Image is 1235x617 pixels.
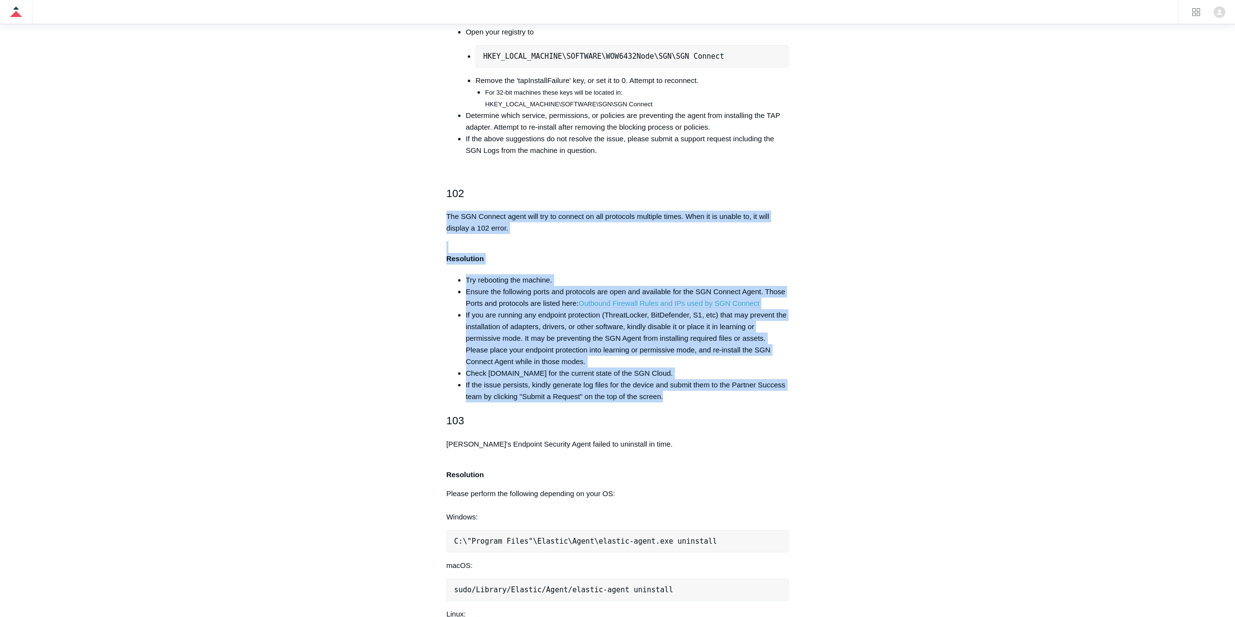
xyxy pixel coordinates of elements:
span: Files [507,537,528,546]
p: [PERSON_NAME]'s Endpoint Security Agent failed to uninstall in time. [446,438,789,450]
p: The SGN Connect agent will try to connect on all protocols multiple times. When it is unable to, ... [446,211,789,234]
span: Check [DOMAIN_NAME] for the current state of the SGN Cloud. [466,369,673,377]
h2: 103 [446,412,789,429]
li: Try rebooting the machine. [466,274,789,286]
span: If you are running any endpoint protection (ThreatLocker, BitDefender, S1, etc) that may prevent ... [466,311,787,366]
span: / [507,585,511,594]
pre: HKEY_LOCAL_MACHINE\SOFTWARE\WOW6432Node\SGN\SGN Connect [476,45,789,67]
h2: 102 [446,185,789,202]
span: If the issue persists, kindly generate log files for the device and submit them to the Partner Su... [466,381,786,400]
li: Open your registry to [466,26,789,110]
span: Program [472,537,502,546]
span: elastic [573,585,603,594]
strong: Resolution [446,254,484,263]
span: "\Elastic\Agent\elastic-agent.exe uninstall [528,537,717,546]
span: \" [463,537,472,546]
span: / [542,585,546,594]
zd-hc-trigger: Click your profile icon to open the profile menu [1214,6,1225,18]
img: user avatar [1214,6,1225,18]
strong: Resolution [446,470,484,479]
span: / [568,585,573,594]
span: For 32-bit machines these keys will be located in: HKEY_LOCAL_MACHINE\SOFTWARE\SGN\SGN Connect [485,89,653,108]
span: Library [476,585,507,594]
span: sudo [454,585,472,594]
span: / [472,585,476,594]
li: Ensure the following ports and protocols are open and available for the SGN Connect Agent. Those ... [466,286,789,309]
li: If the above suggestions do not resolve the issue, please submit a support request including the ... [466,133,789,156]
a: Outbound Firewall Rules and IPs used by SGN Connect [578,299,759,308]
li: Determine which service, permissions, or policies are preventing the agent from installing the TA... [466,110,789,133]
span: : [459,537,463,546]
li: Remove the 'tapInstallFailure' key, or set it to 0. Attempt to reconnect. [476,75,789,110]
span: - [603,585,608,594]
span: agent uninstall [608,585,673,594]
span: C [454,537,459,546]
span: Elastic [511,585,542,594]
p: macOS: [446,560,789,571]
span: Agent [546,585,568,594]
p: Please perform the following depending on your OS: Windows: [446,488,789,523]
